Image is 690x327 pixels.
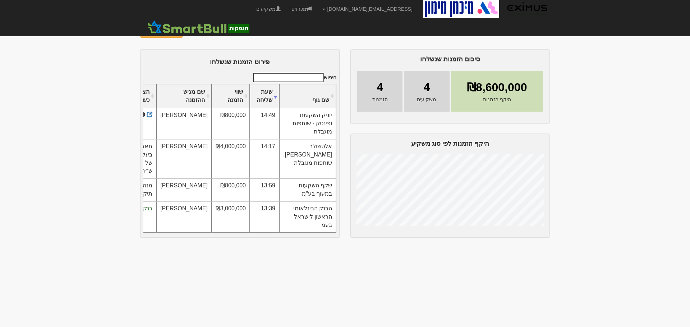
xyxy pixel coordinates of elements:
td: 13:59 [250,178,279,201]
span: פירוט הזמנות שנשלחו [210,59,270,66]
td: הבנק הבינלאומי הראשון לישראל בעמ [279,201,336,233]
td: [PERSON_NAME] [156,139,212,178]
span: מנהל תיקים [138,182,152,197]
span: בנק [143,205,152,211]
td: 14:17 [250,139,279,178]
td: שקף השקעות במעוף בע"מ [279,178,336,201]
span: סיכום הזמנות שנשלחו [420,56,480,63]
th: שווי הזמנה : activate to sort column ascending [212,84,250,108]
span: 4 [423,79,430,96]
label: חיפוש [251,73,336,82]
td: [PERSON_NAME] [156,201,212,233]
td: 13:39 [250,201,279,233]
span: ₪8,600,000 [467,79,527,96]
td: ₪800,000 [212,178,250,201]
span: 4 [377,79,383,96]
span: הזמנות [372,96,388,103]
td: [PERSON_NAME] [156,108,212,139]
span: היקף הזמנות לפי סוג משקיע [411,140,489,147]
td: ₪4,000,000 [212,139,250,178]
input: חיפוש [253,73,324,82]
td: ₪800,000 [212,108,250,139]
img: SmartBull Logo [146,20,251,34]
span: היקף הזמנות [483,96,511,103]
td: אלטשולר [PERSON_NAME], שותפות מוגבלת [279,139,336,178]
span: משקיעים [417,96,436,103]
th: שם מגיש ההזמנה : activate to sort column ascending [156,84,212,108]
th: שעת שליחה : activate to sort column ascending [250,84,279,108]
td: יוניק השקעות ופינטק - שותפות מוגבלת [279,108,336,139]
td: ₪3,000,000 [212,201,250,233]
th: שם גוף : activate to sort column ascending [279,84,336,108]
td: 14:49 [250,108,279,139]
td: [PERSON_NAME] [156,178,212,201]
